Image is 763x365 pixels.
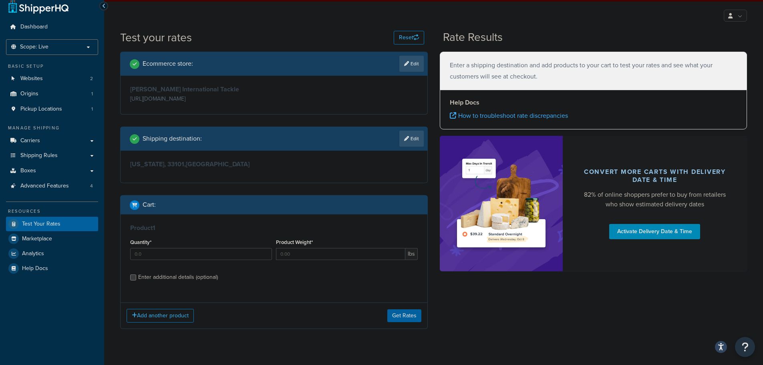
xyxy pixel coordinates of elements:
h4: Help Docs [450,98,737,107]
h1: Test your rates [120,30,192,45]
input: Enter additional details (optional) [130,274,136,280]
a: Pickup Locations1 [6,102,98,117]
span: lbs [405,248,418,260]
a: Shipping Rules [6,148,98,163]
span: Shipping Rules [20,152,58,159]
span: Carriers [20,137,40,144]
span: Scope: Live [20,44,48,50]
span: Boxes [20,167,36,174]
div: Enter additional details (optional) [138,272,218,283]
input: 0.0 [130,248,272,260]
a: Edit [399,131,424,147]
a: Websites2 [6,71,98,86]
li: Pickup Locations [6,102,98,117]
button: Reset [394,31,424,44]
a: Activate Delivery Date & Time [609,224,700,239]
span: 1 [91,91,93,97]
span: Dashboard [20,24,48,30]
span: Websites [20,75,43,82]
input: 0.00 [276,248,405,260]
div: 82% of online shoppers prefer to buy from retailers who show estimated delivery dates [582,190,728,209]
span: Pickup Locations [20,106,62,113]
a: Origins1 [6,87,98,101]
div: Basic Setup [6,63,98,70]
img: feature-image-ddt-36eae7f7280da8017bfb280eaccd9c446f90b1fe08728e4019434db127062ab4.png [452,148,551,259]
p: [URL][DOMAIN_NAME] [130,93,272,105]
span: 2 [90,75,93,82]
button: Add another product [127,309,194,323]
h2: Cart : [143,201,156,208]
button: Get Rates [387,309,421,322]
div: Resources [6,208,98,215]
label: Product Weight* [276,239,313,245]
h2: Rate Results [443,31,503,44]
span: Origins [20,91,38,97]
a: Advanced Features4 [6,179,98,194]
a: Marketplace [6,232,98,246]
a: How to troubleshoot rate discrepancies [450,111,568,120]
span: Advanced Features [20,183,69,190]
h3: Product 1 [130,224,418,232]
a: Test Your Rates [6,217,98,231]
p: Enter a shipping destination and add products to your cart to test your rates and see what your c... [450,60,737,82]
h3: [PERSON_NAME] International Tackle [130,85,272,93]
li: Websites [6,71,98,86]
a: Analytics [6,246,98,261]
span: Help Docs [22,265,48,272]
label: Quantity* [130,239,151,245]
a: Help Docs [6,261,98,276]
span: Test Your Rates [22,221,60,228]
h2: Shipping destination : [143,135,202,142]
a: Boxes [6,163,98,178]
li: Origins [6,87,98,101]
button: Open Resource Center [735,337,755,357]
span: 4 [90,183,93,190]
span: Marketplace [22,236,52,242]
h3: [US_STATE], 33101 , [GEOGRAPHIC_DATA] [130,160,418,168]
span: Analytics [22,250,44,257]
a: Carriers [6,133,98,148]
a: Dashboard [6,20,98,34]
span: 1 [91,106,93,113]
div: Manage Shipping [6,125,98,131]
div: Convert more carts with delivery date & time [582,168,728,184]
a: Edit [399,56,424,72]
h2: Ecommerce store : [143,60,193,67]
li: Advanced Features [6,179,98,194]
